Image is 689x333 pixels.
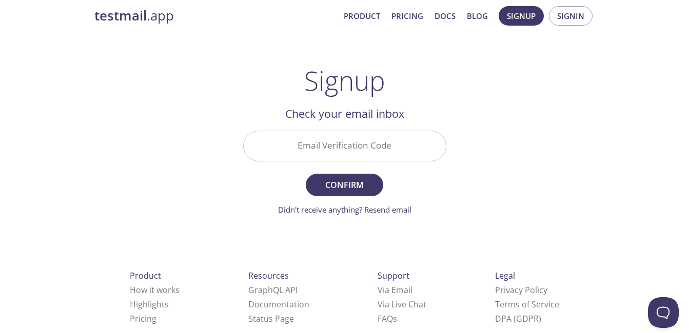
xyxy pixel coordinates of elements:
[391,9,423,23] a: Pricing
[248,270,289,281] span: Resources
[435,9,456,23] a: Docs
[130,270,161,281] span: Product
[495,299,559,310] a: Terms of Service
[507,9,536,23] span: Signup
[378,270,409,281] span: Support
[549,6,593,26] button: Signin
[495,313,541,324] a: DPA (GDPR)
[130,313,156,324] a: Pricing
[378,299,426,310] a: Via Live Chat
[304,65,385,96] h1: Signup
[648,297,679,328] iframe: Help Scout Beacon - Open
[378,284,412,296] a: Via Email
[248,284,298,296] a: GraphQL API
[94,7,336,25] a: testmail.app
[344,9,380,23] a: Product
[278,204,411,215] a: Didn't receive anything? Resend email
[306,174,383,196] button: Confirm
[243,105,446,122] h2: Check your email inbox
[248,313,294,324] a: Status Page
[467,9,488,23] a: Blog
[130,299,169,310] a: Highlights
[393,313,397,324] span: s
[130,284,180,296] a: How it works
[499,6,544,26] button: Signup
[94,7,147,25] strong: testmail
[317,178,371,192] span: Confirm
[495,270,515,281] span: Legal
[495,284,547,296] a: Privacy Policy
[248,299,309,310] a: Documentation
[557,9,584,23] span: Signin
[378,313,397,324] a: FAQ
